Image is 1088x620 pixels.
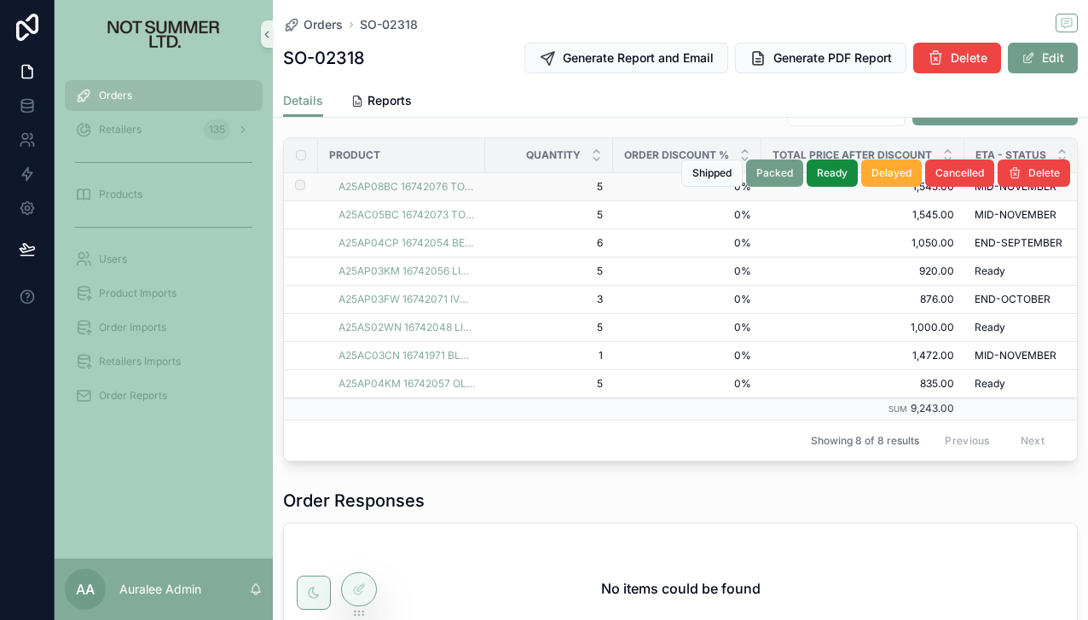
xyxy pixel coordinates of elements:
a: Users [65,244,263,275]
a: A25AP08BC 16742076 TOP BLACK [339,180,475,194]
a: MID-NOVEMBER [975,180,1082,194]
a: 0% [623,208,751,222]
span: Cancelled [935,166,984,180]
span: Ready [975,321,1005,334]
span: END-SEPTEMBER [975,236,1062,250]
span: Users [99,252,127,266]
span: Retailers Imports [99,355,181,368]
a: 6 [495,236,603,250]
a: Ready [975,321,1082,334]
button: Generate Report and Email [524,43,728,73]
span: Orders [99,89,132,102]
a: 1,545.00 [772,180,954,194]
span: A25AP04CP 16742054 BEIGE [339,236,475,250]
a: 0% [623,349,751,362]
button: Delete [913,43,1001,73]
a: A25AS02WN 16742048 LIGHT BLUE X BEIGE [339,321,475,334]
span: Details [283,92,323,109]
a: A25AC05BC 16742073 TOP BLACK [339,208,475,222]
button: Edit [1008,43,1078,73]
a: Ready [975,264,1082,278]
a: A25AC03CN 16741971 BLACK [339,349,475,362]
a: Details [283,85,323,118]
a: Product Imports [65,278,263,309]
span: Order Discount % [624,148,729,162]
a: A25AP03FW 16742071 IVORY [339,293,475,306]
span: Total Price After Discount [773,148,932,162]
a: 5 [495,377,603,391]
button: Cancelled [925,159,994,187]
span: Order Reports [99,389,167,403]
span: Packed [756,166,793,180]
h2: No items could be found [601,578,761,599]
a: Order Imports [65,312,263,343]
span: MID-NOVEMBER [975,349,1056,362]
span: 5 [495,180,603,194]
a: 5 [495,208,603,222]
a: Order Reports [65,380,263,411]
a: MID-NOVEMBER [975,349,1082,362]
span: A25AP04KM 16742057 OLIVE [339,377,475,391]
a: 0% [623,377,751,391]
a: 0% [623,293,751,306]
a: 920.00 [772,264,954,278]
a: A25AP03KM 16742056 LIGHT KHAKI [339,264,475,278]
button: Packed [746,159,803,187]
a: Orders [65,80,263,111]
a: Retailers Imports [65,346,263,377]
span: SO-02318 [360,16,418,33]
p: Auralee Admin [119,581,201,598]
a: Retailers135 [65,114,263,145]
span: AA [76,579,95,600]
a: Products [65,179,263,210]
span: 0% [623,180,751,194]
small: Sum [888,404,907,414]
a: 0% [623,321,751,334]
span: END-OCTOBER [975,293,1050,306]
span: MID-NOVEMBER [975,180,1056,194]
span: 5 [495,264,603,278]
a: 876.00 [772,293,954,306]
span: Delayed [871,166,911,180]
a: 1,050.00 [772,236,954,250]
span: Product [329,148,380,162]
button: Shipped [681,159,743,187]
a: Orders [283,16,343,33]
a: 3 [495,293,603,306]
a: 0% [623,236,751,250]
span: 1,000.00 [772,321,954,334]
a: 1,472.00 [772,349,954,362]
div: 135 [204,119,230,140]
span: Ready [975,264,1005,278]
a: 0% [623,264,751,278]
img: App logo [78,20,250,48]
a: 5 [495,321,603,334]
span: Delete [951,49,987,67]
span: Products [99,188,142,201]
span: 9,243.00 [911,402,954,414]
button: Delayed [861,159,922,187]
a: Reports [350,85,412,119]
a: 835.00 [772,377,954,391]
span: Orders [304,16,343,33]
h1: SO-02318 [283,46,365,70]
